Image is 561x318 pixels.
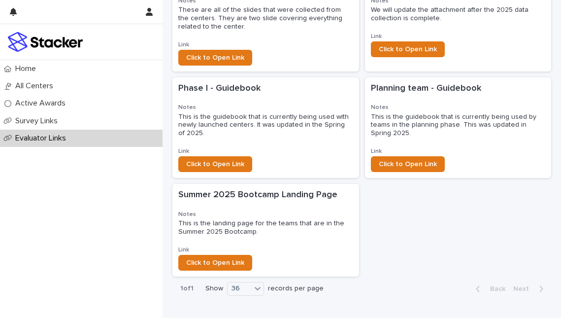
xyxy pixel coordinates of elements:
[11,81,61,91] p: All Centers
[371,41,445,57] a: Click to Open Link
[268,284,324,293] p: records per page
[178,156,252,172] a: Click to Open Link
[205,284,223,293] p: Show
[11,64,44,73] p: Home
[178,41,353,49] h3: Link
[178,104,353,111] h3: Notes
[178,6,353,31] div: These are all of the slides that were collected from the centers. They are two slide covering eve...
[178,255,252,271] a: Click to Open Link
[371,6,546,23] div: We will update the attachment after the 2025 data collection is complete.
[365,77,552,178] a: Planning team - GuidebookNotesThis is the guidebook that is currently being used by teams in the ...
[379,46,437,53] span: Click to Open Link
[513,285,535,292] span: Next
[178,246,353,254] h3: Link
[178,83,353,94] p: Phase I - Guidebook
[178,50,252,66] a: Click to Open Link
[484,285,505,292] span: Back
[11,134,74,143] p: Evaluator Links
[178,219,353,236] div: This is the landing page for the teams that are in the Summer 2025 Bootcamp.
[509,284,551,293] button: Next
[186,161,244,168] span: Click to Open Link
[178,211,353,218] h3: Notes
[11,99,73,108] p: Active Awards
[379,161,437,168] span: Click to Open Link
[186,54,244,61] span: Click to Open Link
[8,32,83,52] img: stacker-logo-colour.png
[371,156,445,172] a: Click to Open Link
[178,113,353,138] div: This is the guidebook that is currently being used with newly launched centers. It was updated in...
[371,33,546,40] h3: Link
[371,113,546,138] div: This is the guidebook that is currently being used by teams in the planning phase. This was updat...
[371,83,546,94] p: Planning team - Guidebook
[172,77,359,178] a: Phase I - GuidebookNotesThis is the guidebook that is currently being used with newly launched ce...
[371,147,546,155] h3: Link
[172,184,359,277] a: Summer 2025 Bootcamp Landing PageNotesThis is the landing page for the teams that are in the Summ...
[228,283,251,294] div: 36
[178,190,353,201] p: Summer 2025 Bootcamp Landing Page
[172,277,201,301] p: 1 of 1
[186,259,244,266] span: Click to Open Link
[11,116,66,126] p: Survey Links
[178,147,353,155] h3: Link
[468,284,509,293] button: Back
[371,104,546,111] h3: Notes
